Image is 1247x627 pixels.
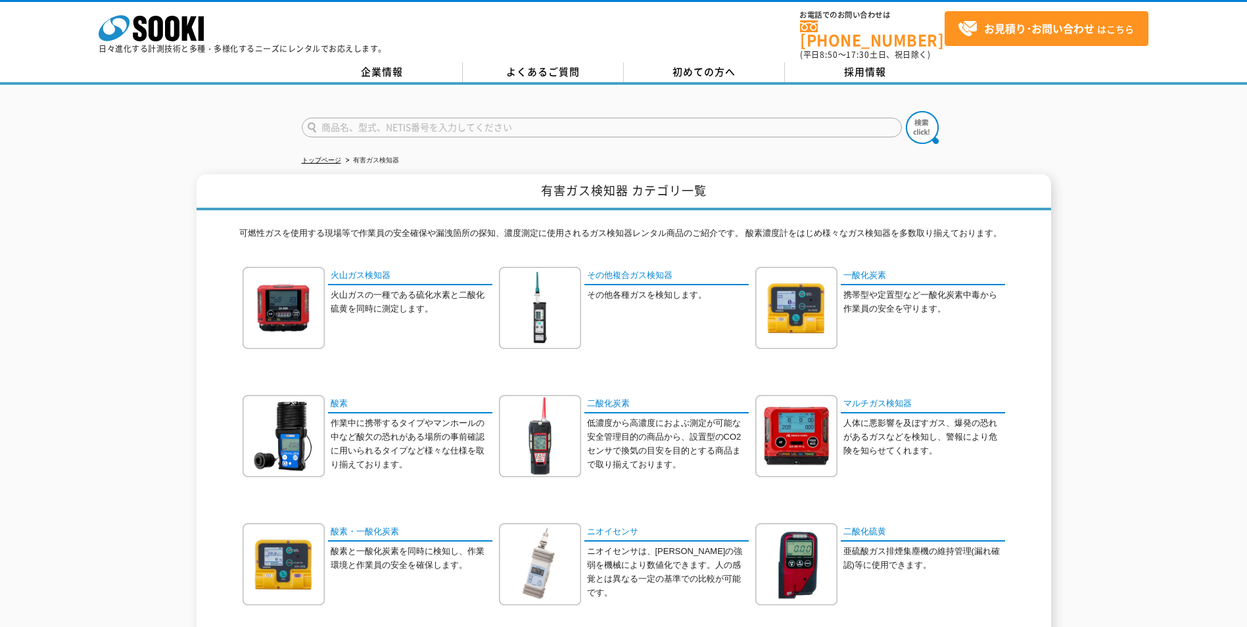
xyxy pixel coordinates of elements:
[584,523,749,542] a: ニオイセンサ
[843,545,1005,572] p: 亜硫酸ガス排煙集塵機の維持管理(漏れ確認)等に使用できます。
[463,62,624,82] a: よくあるご質問
[499,267,581,349] img: その他複合ガス検知器
[328,267,492,286] a: 火山ガス検知器
[331,417,492,471] p: 作業中に携帯するタイプやマンホールの中など酸欠の恐れがある場所の事前確認に用いられるタイプなど様々な仕様を取り揃えております。
[984,20,1094,36] strong: お見積り･お問い合わせ
[755,523,837,605] img: 二酸化硫黄
[584,395,749,414] a: 二酸化炭素
[302,62,463,82] a: 企業情報
[587,289,749,302] p: その他各種ガスを検知します。
[846,49,870,60] span: 17:30
[587,417,749,471] p: 低濃度から高濃度におよぶ測定が可能な安全管理目的の商品から、設置型のCO2センサで換気の目安を目的とする商品まで取り揃えております。
[755,267,837,349] img: 一酸化炭素
[499,523,581,605] img: ニオイセンサ
[906,111,939,144] img: btn_search.png
[331,545,492,572] p: 酸素と一酸化炭素を同時に検知し、作業環境と作業員の安全を確保します。
[800,49,930,60] span: (平日 ～ 土日、祝日除く)
[841,267,1005,286] a: 一酸化炭素
[343,154,399,168] li: 有害ガス検知器
[243,523,325,605] img: 酸素・一酸化炭素
[672,64,736,79] span: 初めての方へ
[841,395,1005,414] a: マルチガス検知器
[800,11,945,19] span: お電話でのお問い合わせは
[328,395,492,414] a: 酸素
[785,62,946,82] a: 採用情報
[820,49,838,60] span: 8:50
[755,395,837,477] img: マルチガス検知器
[624,62,785,82] a: 初めての方へ
[99,45,387,53] p: 日々進化する計測技術と多種・多様化するニーズにレンタルでお応えします。
[843,417,1005,457] p: 人体に悪影響を及ぼすガス、爆発の恐れがあるガスなどを検知し、警報により危険を知らせてくれます。
[841,523,1005,542] a: 二酸化硫黄
[499,395,581,477] img: 二酸化炭素
[331,289,492,316] p: 火山ガスの一種である硫化水素と二酸化硫黄を同時に測定します。
[587,545,749,599] p: ニオイセンサは、[PERSON_NAME]の強弱を機械により数値化できます。人の感覚とは異なる一定の基準での比較が可能です。
[302,118,902,137] input: 商品名、型式、NETIS番号を入力してください
[584,267,749,286] a: その他複合ガス検知器
[843,289,1005,316] p: 携帯型や定置型など一酸化炭素中毒から作業員の安全を守ります。
[239,227,1008,247] p: 可燃性ガスを使用する現場等で作業員の安全確保や漏洩箇所の探知、濃度測定に使用されるガス検知器レンタル商品のご紹介です。 酸素濃度計をはじめ様々なガス検知器を多数取り揃えております。
[243,267,325,349] img: 火山ガス検知器
[243,395,325,477] img: 酸素
[302,156,341,164] a: トップページ
[328,523,492,542] a: 酸素・一酸化炭素
[945,11,1148,46] a: お見積り･お問い合わせはこちら
[958,19,1134,39] span: はこちら
[197,174,1051,210] h1: 有害ガス検知器 カテゴリ一覧
[800,20,945,47] a: [PHONE_NUMBER]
